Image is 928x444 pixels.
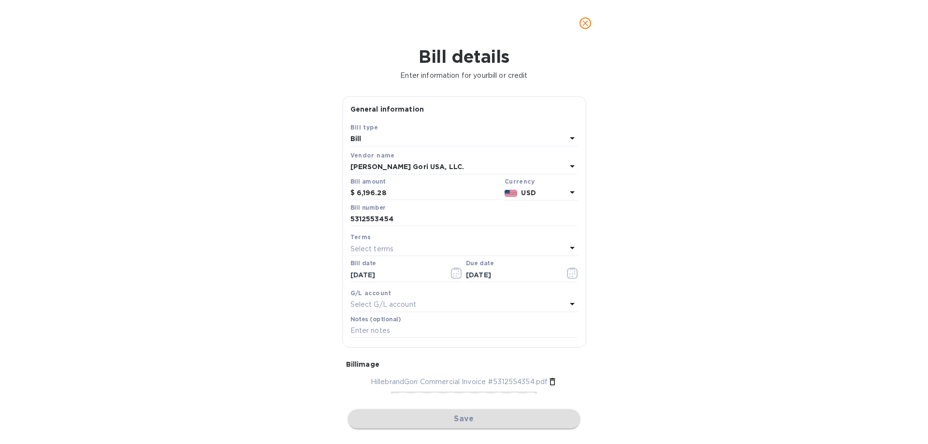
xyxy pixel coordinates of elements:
[350,105,424,113] b: General information
[350,186,357,201] div: $
[350,179,385,185] label: Bill amount
[350,135,362,143] b: Bill
[350,212,578,227] input: Enter bill number
[8,71,920,81] p: Enter information for your bill or credit
[350,324,578,338] input: Enter notes
[505,190,518,197] img: USD
[521,189,536,197] b: USD
[350,289,391,297] b: G/L account
[466,268,557,282] input: Due date
[346,359,582,369] p: Bill image
[350,316,401,322] label: Notes (optional)
[350,205,385,211] label: Bill number
[350,261,376,267] label: Bill date
[8,46,920,67] h1: Bill details
[350,300,416,310] p: Select G/L account
[350,233,371,241] b: Terms
[574,12,597,35] button: close
[466,261,493,267] label: Due date
[371,377,548,387] p: HillebrandGori Commercial Invoice #5312554354.pdf
[350,268,442,282] input: Select date
[357,186,501,201] input: $ Enter bill amount
[505,178,535,185] b: Currency
[350,152,395,159] b: Vendor name
[350,124,378,131] b: Bill type
[350,244,394,254] p: Select terms
[350,163,464,171] b: [PERSON_NAME] Gori USA, LLC.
